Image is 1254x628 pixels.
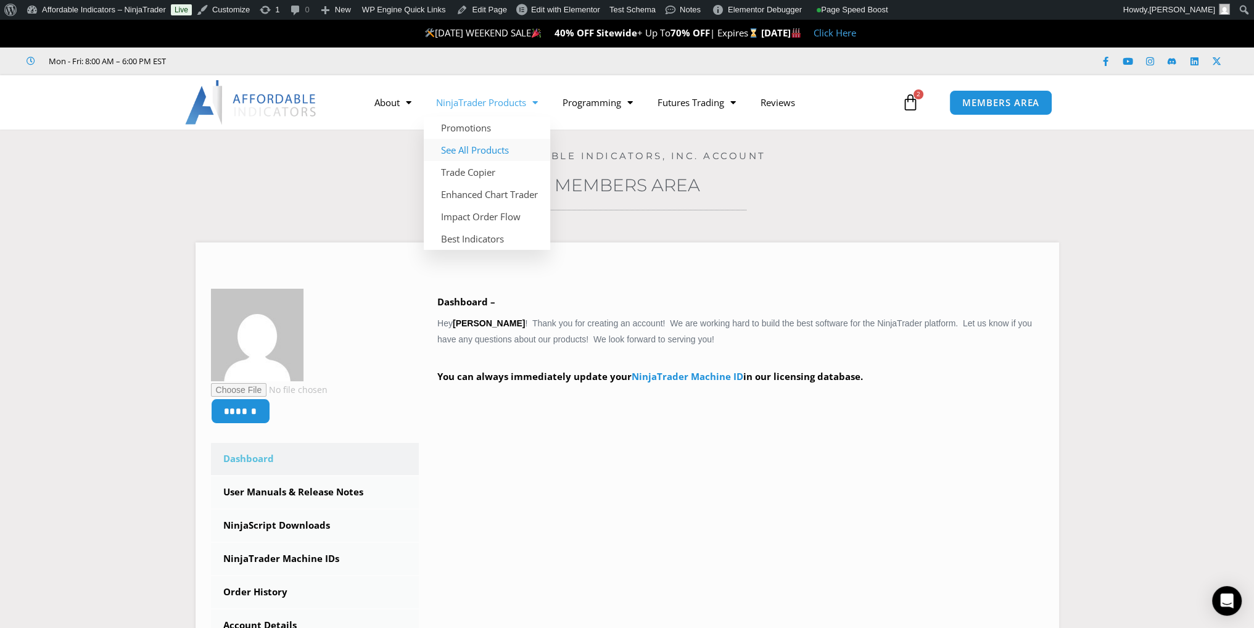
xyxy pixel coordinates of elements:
[424,228,550,250] a: Best Indicators
[424,27,761,39] span: [DATE] WEEKEND SALE + Up To | Expires
[914,89,923,99] span: 2
[46,54,166,68] span: Mon - Fri: 8:00 AM – 6:00 PM EST
[424,205,550,228] a: Impact Order Flow
[1149,5,1215,14] span: [PERSON_NAME]
[550,88,645,117] a: Programming
[645,88,748,117] a: Futures Trading
[171,4,192,15] a: Live
[437,295,495,308] b: Dashboard –
[211,443,419,475] a: Dashboard
[362,88,424,117] a: About
[437,370,863,382] strong: You can always immediately update your in our licensing database.
[555,175,700,196] a: Members Area
[749,28,758,38] img: ⌛
[424,161,550,183] a: Trade Copier
[791,28,801,38] img: 🏭
[555,27,637,39] strong: 40% OFF Sitewide
[761,27,801,39] strong: [DATE]
[814,27,856,39] a: Click Here
[531,5,600,14] span: Edit with Elementor
[362,88,899,117] nav: Menu
[453,318,525,328] strong: [PERSON_NAME]
[185,80,318,125] img: LogoAI | Affordable Indicators – NinjaTrader
[211,510,419,542] a: NinjaScript Downloads
[211,543,419,575] a: NinjaTrader Machine IDs
[183,55,368,67] iframe: Customer reviews powered by Trustpilot
[1212,586,1242,616] div: Open Intercom Messenger
[211,476,419,508] a: User Manuals & Release Notes
[962,98,1039,107] span: MEMBERS AREA
[437,294,1044,403] div: Hey ! Thank you for creating an account! We are working hard to build the best software for the N...
[424,88,550,117] a: NinjaTrader Products
[424,183,550,205] a: Enhanced Chart Trader
[488,150,766,162] a: Affordable Indicators, Inc. Account
[748,88,807,117] a: Reviews
[632,370,743,382] a: NinjaTrader Machine ID
[424,139,550,161] a: See All Products
[424,117,550,250] ul: NinjaTrader Products
[532,28,541,38] img: 🎉
[211,576,419,608] a: Order History
[211,289,303,381] img: 673085738d261fa6b61fed6747936c1a7227827edb8f8cdfd7ee6e062d732f31
[949,90,1052,115] a: MEMBERS AREA
[883,85,938,120] a: 2
[425,28,434,38] img: 🛠️
[670,27,710,39] strong: 70% OFF
[424,117,550,139] a: Promotions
